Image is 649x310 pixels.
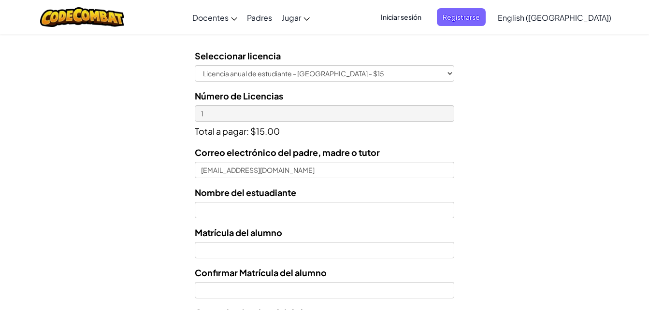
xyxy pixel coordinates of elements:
[195,225,282,240] label: Matrícula del alumno
[277,4,315,30] a: Jugar
[242,4,277,30] a: Padres
[437,8,486,26] button: Registrarse
[195,122,454,138] p: Total a pagar: $15.00
[493,4,616,30] a: English ([GEOGRAPHIC_DATA])
[195,185,296,199] label: Nombre del estuadiante
[282,13,301,23] span: Jugar
[187,4,242,30] a: Docentes
[195,89,283,103] label: Número de Licencias
[498,13,611,23] span: English ([GEOGRAPHIC_DATA])
[195,266,327,280] label: Confirmar Matrícula del alumno
[195,145,380,159] label: Correo electrónico del padre, madre o tutor
[195,49,281,63] label: Seleccionar licencia
[375,8,427,26] button: Iniciar sesión
[192,13,229,23] span: Docentes
[40,7,125,27] img: Logotipo de CodeCombat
